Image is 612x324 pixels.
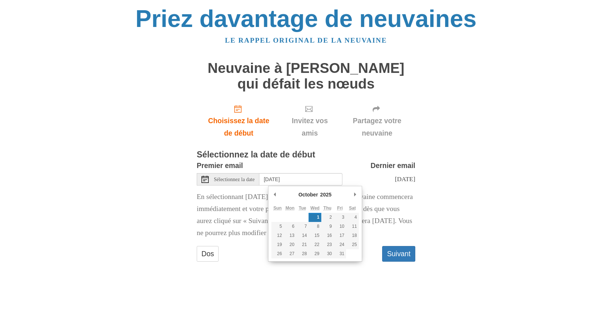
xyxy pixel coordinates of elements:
[309,240,321,249] button: 22
[271,240,284,249] button: 19
[334,213,346,222] button: 3
[197,99,281,143] a: Choisissez la date de début
[284,240,296,249] button: 20
[387,250,411,258] font: Suivant
[309,249,321,258] button: 29
[197,161,243,169] font: Premier email
[334,249,346,258] button: 31
[271,189,279,200] button: Previous Month
[321,240,334,249] button: 23
[349,206,356,211] abbr: Saturday
[225,36,387,44] a: Le rappel original de la neuvaine
[273,206,282,211] abbr: Sunday
[197,150,315,159] font: Sélectionnez la date de début
[395,175,415,183] span: [DATE]
[296,231,309,240] button: 14
[339,99,415,143] div: Cliquez sur « Suivant » pour confirmer d’abord votre date de début.
[284,231,296,240] button: 13
[271,249,284,258] button: 26
[297,189,319,200] div: October
[296,240,309,249] button: 21
[197,246,219,261] a: Dos
[321,222,334,231] button: 9
[370,161,415,169] font: Dernier email
[337,206,342,211] abbr: Friday
[309,231,321,240] button: 15
[214,177,255,182] font: Sélectionnez la date
[346,222,358,231] button: 11
[284,222,296,231] button: 6
[292,117,328,137] font: Invitez vos amis
[321,213,334,222] button: 2
[321,231,334,240] button: 16
[346,213,358,222] button: 4
[346,231,358,240] button: 18
[309,222,321,231] button: 8
[319,189,333,200] div: 2025
[299,206,306,211] abbr: Tuesday
[352,189,359,200] button: Next Month
[208,60,404,91] font: Neuvaine à [PERSON_NAME] qui défait les nœuds
[334,231,346,240] button: 17
[197,193,413,237] font: En sélectionnant [DATE] comme date de début, votre neuvaine commencera immédiatement et votre pre...
[353,117,401,137] font: Partagez votre neuvaine
[309,213,321,222] button: 1
[334,222,346,231] button: 10
[296,222,309,231] button: 7
[136,5,476,32] a: Priez davantage de neuvaines
[321,249,334,258] button: 30
[271,222,284,231] button: 5
[271,231,284,240] button: 12
[323,206,331,211] abbr: Thursday
[208,117,269,137] font: Choisissez la date de début
[334,240,346,249] button: 24
[310,206,319,211] abbr: Wednesday
[286,206,295,211] abbr: Monday
[259,173,342,186] input: Use the arrow keys to pick a date
[382,246,415,261] button: Suivant
[201,250,214,258] font: Dos
[346,240,358,249] button: 25
[281,99,339,143] div: Cliquez sur « Suivant » pour confirmer d’abord votre date de début.
[296,249,309,258] button: 28
[284,249,296,258] button: 27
